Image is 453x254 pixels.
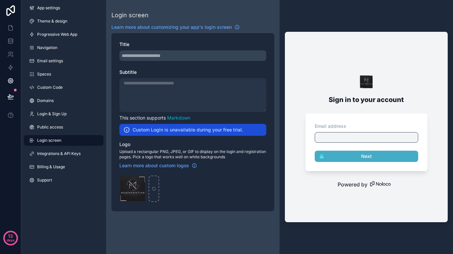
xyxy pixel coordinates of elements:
a: Custom Code [24,82,103,93]
span: Learn more about custom logos [119,162,189,169]
span: Title [119,41,129,47]
a: Progressive Web App [24,29,103,40]
a: Spaces [24,69,103,79]
a: Support [24,175,103,185]
a: Login & Sign Up [24,109,103,119]
a: App settings [24,3,103,13]
label: Email address [315,123,346,129]
span: Login screen [37,138,61,143]
a: Billing & Usage [24,162,103,172]
a: Login screen [24,135,103,146]
a: Learn more about custom logos [119,162,197,169]
a: Learn more about customizing your app's login screen [111,24,240,30]
a: Integrations & API Keys [24,148,103,159]
div: Login screen [111,11,149,20]
p: days [7,235,15,245]
a: Navigation [24,42,103,53]
a: Powered by [285,180,448,188]
span: App settings [37,5,60,11]
button: Next [315,151,418,162]
span: Custom Code [37,85,63,90]
a: Email settings [24,56,103,66]
span: Navigation [37,45,57,50]
span: Subtitle [119,69,137,75]
span: Spaces [37,72,51,77]
span: Learn more about customizing your app's login screen [111,24,232,30]
a: Markdown [167,115,190,121]
span: Login & Sign Up [37,111,67,117]
h2: Sign in to your account [303,94,430,106]
span: Powered by [338,180,367,188]
span: Theme & design [37,19,67,24]
span: Progressive Web App [37,32,77,37]
span: Billing & Usage [37,164,65,170]
span: Upload a rectangular PNG, JPEG, or GIF to display on the login and registration pages. Pick a log... [119,149,266,160]
span: Logo [119,141,130,147]
span: Support [37,178,52,183]
img: logo [355,75,378,88]
p: 13 [8,233,13,239]
span: Email settings [37,58,63,64]
span: Domains [37,98,54,103]
span: Integrations & API Keys [37,151,81,156]
a: Theme & design [24,16,103,26]
a: Public access [24,122,103,132]
a: Domains [24,95,103,106]
span: This section supports [119,115,166,121]
span: Public access [37,125,63,130]
h2: Custom Login is unavailable during your free trial. [133,127,243,133]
